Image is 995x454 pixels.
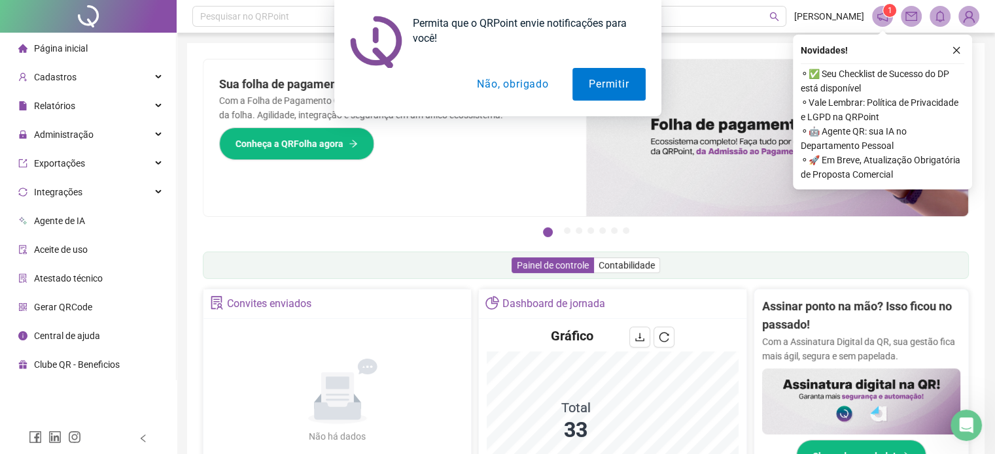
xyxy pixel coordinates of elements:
[801,153,964,182] span: ⚬ 🚀 Em Breve, Atualização Obrigatória de Proposta Comercial
[34,273,103,284] span: Atestado técnico
[485,296,499,310] span: pie-chart
[18,331,27,340] span: info-circle
[18,360,27,369] span: gift
[517,260,589,270] span: Painel de controle
[611,227,618,234] button: 6
[18,187,27,197] span: sync
[34,244,88,255] span: Aceite de uso
[623,227,629,234] button: 7
[762,368,960,434] img: banner%2F02c71560-61a6-44d4-94b9-c8ab97240462.png
[18,274,27,283] span: solution
[635,332,645,342] span: download
[236,137,343,151] span: Conheça a QRFolha agora
[34,158,85,169] span: Exportações
[349,139,358,148] span: arrow-right
[34,331,100,341] span: Central de ajuda
[48,430,61,444] span: linkedin
[210,296,224,310] span: solution
[587,227,594,234] button: 4
[564,227,570,234] button: 2
[18,130,27,139] span: lock
[586,59,969,216] img: banner%2F8d14a306-6205-4263-8e5b-06e9a85ad873.png
[502,293,605,315] div: Dashboard de jornada
[34,187,82,197] span: Integrações
[461,68,565,101] button: Não, obrigado
[34,216,85,226] span: Agente de IA
[18,159,27,168] span: export
[219,127,374,160] button: Conheça a QRFolha agora
[576,227,582,234] button: 3
[659,332,669,342] span: reload
[599,227,606,234] button: 5
[572,68,645,101] button: Permitir
[18,302,27,312] span: qrcode
[762,297,960,334] h2: Assinar ponto na mão? Isso ficou no passado!
[68,430,81,444] span: instagram
[543,227,553,237] button: 1
[18,245,27,254] span: audit
[34,129,94,140] span: Administração
[34,359,120,370] span: Clube QR - Beneficios
[139,434,148,443] span: left
[402,16,646,46] div: Permita que o QRPoint envie notificações para você!
[34,302,92,312] span: Gerar QRCode
[599,260,655,270] span: Contabilidade
[277,429,398,444] div: Não há dados
[350,16,402,68] img: notification icon
[762,334,960,363] p: Com a Assinatura Digital da QR, sua gestão fica mais ágil, segura e sem papelada.
[29,430,42,444] span: facebook
[227,293,311,315] div: Convites enviados
[951,410,982,441] iframe: Intercom live chat
[551,327,593,345] h4: Gráfico
[801,124,964,153] span: ⚬ 🤖 Agente QR: sua IA no Departamento Pessoal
